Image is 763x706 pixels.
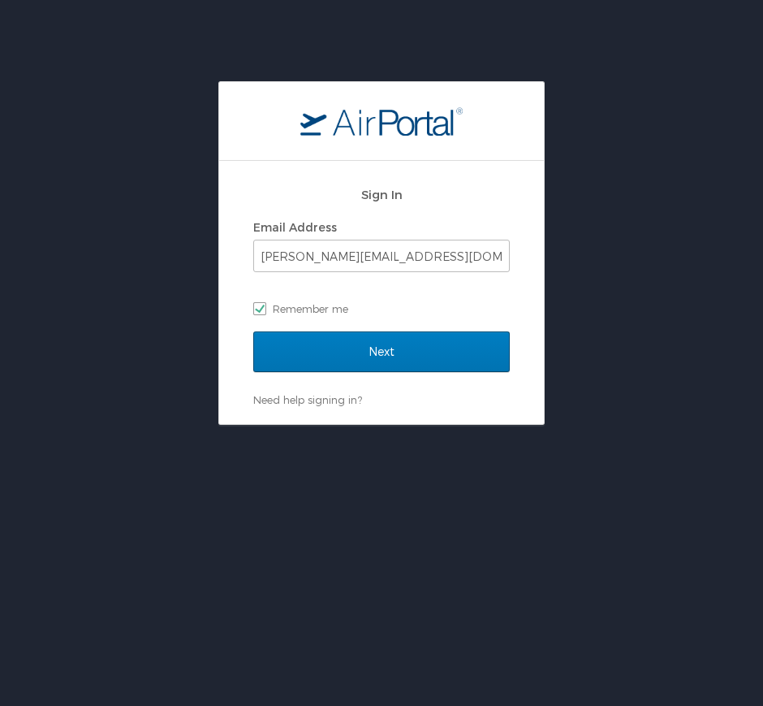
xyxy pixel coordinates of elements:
label: Email Address [253,220,337,234]
img: logo [300,106,463,136]
h2: Sign In [253,185,510,204]
input: Next [253,331,510,372]
a: Need help signing in? [253,393,362,406]
label: Remember me [253,297,510,321]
